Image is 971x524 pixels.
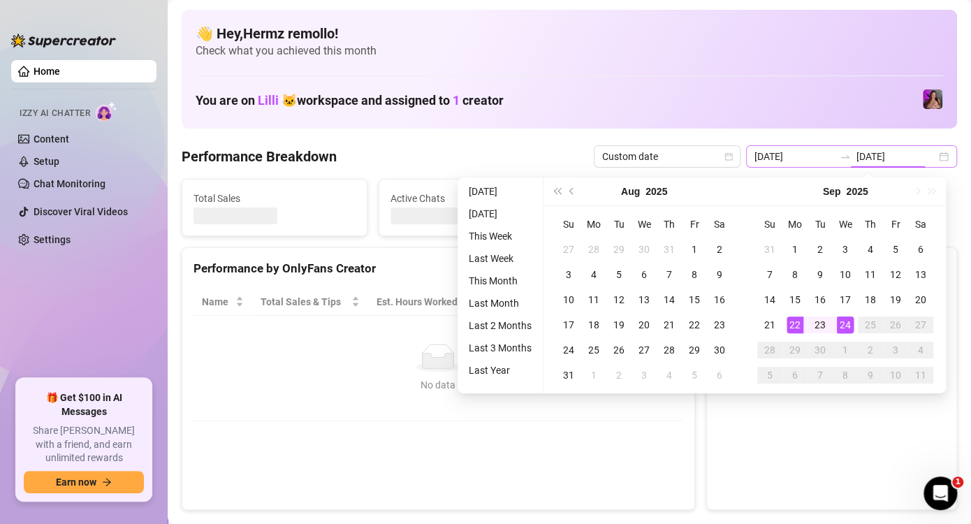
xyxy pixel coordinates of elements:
a: Chat Monitoring [34,178,105,189]
span: Total Sales [194,191,356,206]
span: Sales / Hour [494,294,555,310]
th: Chat Conversion [574,289,683,316]
span: Active Chats [390,191,553,206]
span: calendar [724,152,733,161]
th: Sales / Hour [486,289,574,316]
span: 1 [952,476,963,488]
span: Check what you achieved this month [196,43,943,59]
div: Sales by OnlyFans Creator [718,259,945,278]
h1: You are on workspace and assigned to creator [196,93,504,108]
span: 🎁 Get $100 in AI Messages [24,391,144,419]
span: Earn now [56,476,96,488]
span: Messages Sent [587,191,749,206]
input: End date [856,149,936,164]
a: Settings [34,234,71,245]
button: Earn nowarrow-right [24,471,144,493]
span: Lilli 🐱 [258,93,297,108]
div: Performance by OnlyFans Creator [194,259,683,278]
span: Share [PERSON_NAME] with a friend, and earn unlimited rewards [24,424,144,465]
div: Est. Hours Worked [377,294,466,310]
iframe: Intercom live chat [923,476,957,510]
img: logo-BBDzfeDw.svg [11,34,116,48]
span: arrow-right [102,477,112,487]
span: Total Sales & Tips [261,294,349,310]
div: No data [207,377,669,393]
span: Name [202,294,233,310]
th: Total Sales & Tips [252,289,369,316]
span: Izzy AI Chatter [20,107,90,120]
span: swap-right [840,151,851,162]
h4: 👋 Hey, Hermz remollo ! [196,24,943,43]
img: allison [923,89,942,109]
span: to [840,151,851,162]
a: Discover Viral Videos [34,206,128,217]
img: AI Chatter [96,101,117,122]
span: Chat Conversion [583,294,664,310]
span: Custom date [602,146,732,167]
input: Start date [754,149,834,164]
span: 1 [453,93,460,108]
th: Name [194,289,252,316]
a: Content [34,133,69,145]
a: Home [34,66,60,77]
h4: Performance Breakdown [182,147,337,166]
a: Setup [34,156,59,167]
